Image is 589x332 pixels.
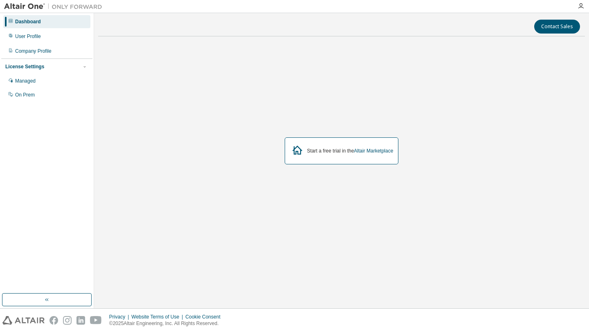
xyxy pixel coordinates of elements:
[307,148,393,154] div: Start a free trial in the
[109,320,225,327] p: © 2025 Altair Engineering, Inc. All Rights Reserved.
[5,63,44,70] div: License Settings
[131,314,185,320] div: Website Terms of Use
[15,48,52,54] div: Company Profile
[63,316,72,325] img: instagram.svg
[49,316,58,325] img: facebook.svg
[76,316,85,325] img: linkedin.svg
[109,314,131,320] div: Privacy
[354,148,393,154] a: Altair Marketplace
[15,18,41,25] div: Dashboard
[15,78,36,84] div: Managed
[90,316,102,325] img: youtube.svg
[185,314,225,320] div: Cookie Consent
[15,92,35,98] div: On Prem
[534,20,580,34] button: Contact Sales
[2,316,45,325] img: altair_logo.svg
[15,33,41,40] div: User Profile
[4,2,106,11] img: Altair One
